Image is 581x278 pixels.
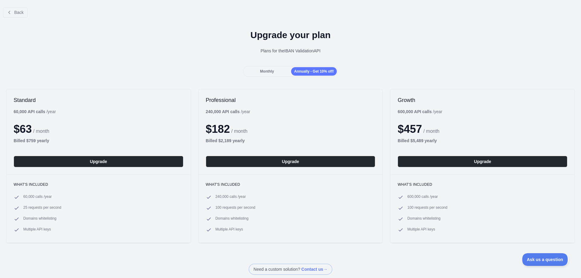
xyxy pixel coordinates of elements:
[398,123,422,135] span: $ 457
[398,96,567,104] h2: Growth
[206,109,250,115] div: / year
[398,109,432,114] b: 600,000 API calls
[206,96,376,104] h2: Professional
[206,123,230,135] span: $ 182
[522,253,569,266] iframe: Toggle Customer Support
[206,109,240,114] b: 240,000 API calls
[398,109,442,115] div: / year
